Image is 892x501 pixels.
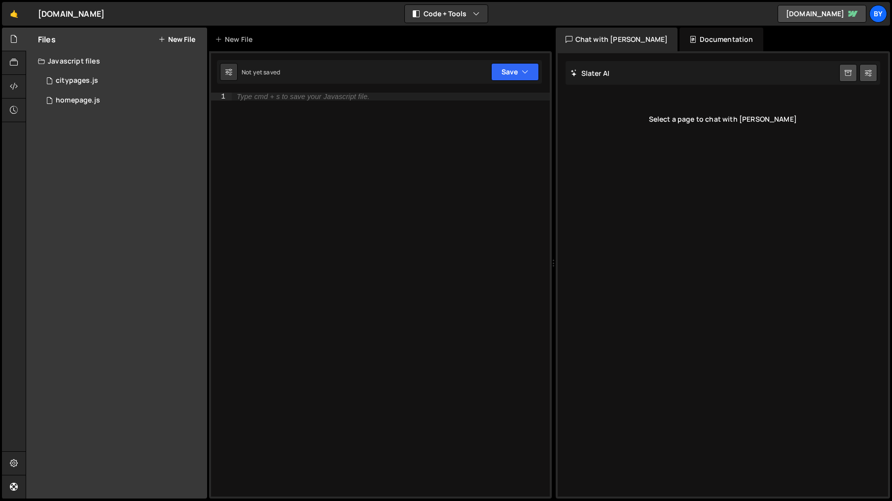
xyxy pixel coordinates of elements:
[38,91,207,110] div: 6615/12742.js
[237,93,369,100] div: Type cmd + s to save your Javascript file.
[405,5,488,23] button: Code + Tools
[38,8,105,20] div: [DOMAIN_NAME]
[571,68,610,78] h2: Slater AI
[56,76,98,85] div: citypages.js
[869,5,887,23] a: By
[2,2,26,26] a: 🤙
[38,71,207,91] div: 6615/12744.js
[556,28,678,51] div: Chat with [PERSON_NAME]
[38,34,56,45] h2: Files
[778,5,866,23] a: [DOMAIN_NAME]
[26,51,207,71] div: Javascript files
[215,34,256,44] div: New File
[491,63,539,81] button: Save
[679,28,763,51] div: Documentation
[211,93,232,100] div: 1
[242,68,280,76] div: Not yet saved
[56,96,100,105] div: homepage.js
[158,35,195,43] button: New File
[566,100,881,139] div: Select a page to chat with [PERSON_NAME]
